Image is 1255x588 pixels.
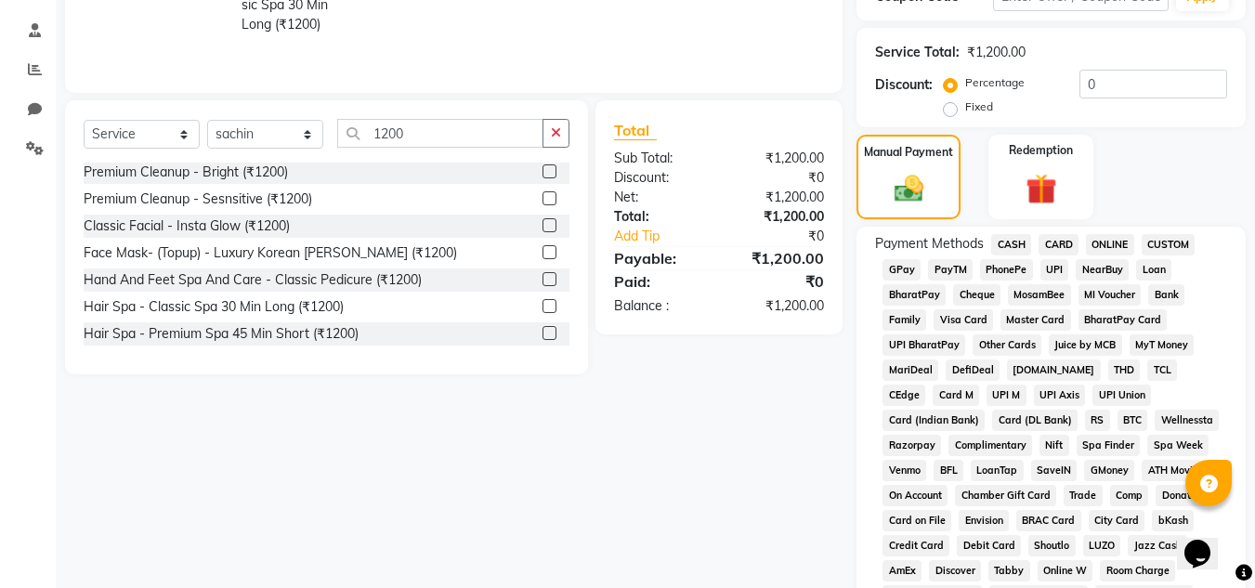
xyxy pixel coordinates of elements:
div: Hair Spa - Premium Spa 45 Min Short (₹1200) [84,324,359,344]
div: Paid: [600,270,719,293]
span: [DOMAIN_NAME] [1007,359,1101,381]
input: Search or Scan [337,119,543,148]
span: TCL [1147,359,1177,381]
span: bKash [1152,510,1194,531]
span: PayTM [928,259,973,281]
span: UPI M [987,385,1026,406]
span: Shoutlo [1028,535,1076,556]
div: ₹1,200.00 [719,207,838,227]
span: UPI [1040,259,1069,281]
a: Add Tip [600,227,739,246]
div: Discount: [600,168,719,188]
span: Card (DL Bank) [992,410,1078,431]
span: RS [1085,410,1110,431]
span: SaveIN [1031,460,1078,481]
div: ₹0 [719,270,838,293]
span: Other Cards [973,334,1041,356]
label: Manual Payment [864,144,953,161]
span: Venmo [882,460,926,481]
span: Chamber Gift Card [955,485,1056,506]
span: BFL [934,460,963,481]
span: GPay [882,259,921,281]
span: City Card [1089,510,1145,531]
span: Online W [1038,560,1093,581]
span: Spa Week [1147,435,1209,456]
span: UPI Union [1092,385,1151,406]
span: Card on File [882,510,951,531]
label: Percentage [965,74,1025,91]
span: Debit Card [957,535,1021,556]
span: ATH Movil [1142,460,1201,481]
span: LoanTap [971,460,1024,481]
div: Balance : [600,296,719,316]
span: On Account [882,485,948,506]
span: NearBuy [1076,259,1129,281]
span: Donation [1156,485,1210,506]
div: ₹0 [739,227,839,246]
span: PhonePe [980,259,1033,281]
span: Complimentary [948,435,1032,456]
span: UPI BharatPay [882,334,965,356]
span: GMoney [1084,460,1134,481]
span: Visa Card [934,309,993,331]
span: Envision [959,510,1009,531]
span: Credit Card [882,535,949,556]
span: DefiDeal [946,359,1000,381]
div: Hair Spa - Classic Spa 30 Min Long (₹1200) [84,297,344,317]
span: ONLINE [1086,234,1134,255]
div: Premium Cleanup - Sesnsitive (₹1200) [84,189,312,209]
label: Fixed [965,98,993,115]
div: Payable: [600,247,719,269]
span: Discover [929,560,981,581]
span: THD [1108,359,1141,381]
span: MosamBee [1008,284,1071,306]
span: Tabby [988,560,1030,581]
span: Comp [1110,485,1149,506]
span: Juice by MCB [1049,334,1122,356]
span: BRAC Card [1016,510,1081,531]
span: Total [614,121,657,140]
span: LUZO [1083,535,1121,556]
span: UPI Axis [1034,385,1086,406]
span: Spa Finder [1077,435,1141,456]
span: Family [882,309,926,331]
div: Classic Facial - Insta Glow (₹1200) [84,216,290,236]
span: Master Card [1000,309,1071,331]
span: CUSTOM [1142,234,1196,255]
div: Premium Cleanup - Bright (₹1200) [84,163,288,182]
label: Redemption [1009,142,1073,159]
span: MariDeal [882,359,938,381]
span: MyT Money [1130,334,1195,356]
span: AmEx [882,560,922,581]
span: Nift [1039,435,1069,456]
span: Card M [933,385,979,406]
span: MI Voucher [1079,284,1142,306]
span: Payment Methods [875,234,984,254]
span: BharatPay Card [1079,309,1168,331]
div: ₹0 [719,168,838,188]
span: Jazz Cash [1128,535,1187,556]
div: Hand And Feet Spa And Care - Classic Pedicure (₹1200) [84,270,422,290]
div: ₹1,200.00 [719,247,838,269]
div: Face Mask- (Topup) - Luxury Korean [PERSON_NAME] (₹1200) [84,243,457,263]
span: Cheque [953,284,1000,306]
div: Net: [600,188,719,207]
span: Room Charge [1100,560,1175,581]
div: Total: [600,207,719,227]
span: CASH [991,234,1031,255]
span: Card (Indian Bank) [882,410,985,431]
span: CARD [1039,234,1079,255]
div: ₹1,200.00 [967,43,1026,62]
span: Bank [1148,284,1184,306]
span: Trade [1064,485,1103,506]
img: _cash.svg [885,172,933,205]
span: Razorpay [882,435,941,456]
div: Sub Total: [600,149,719,168]
span: BTC [1118,410,1148,431]
div: ₹1,200.00 [719,149,838,168]
div: Service Total: [875,43,960,62]
span: BharatPay [882,284,946,306]
span: Loan [1136,259,1171,281]
div: Discount: [875,75,933,95]
span: CEdge [882,385,925,406]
